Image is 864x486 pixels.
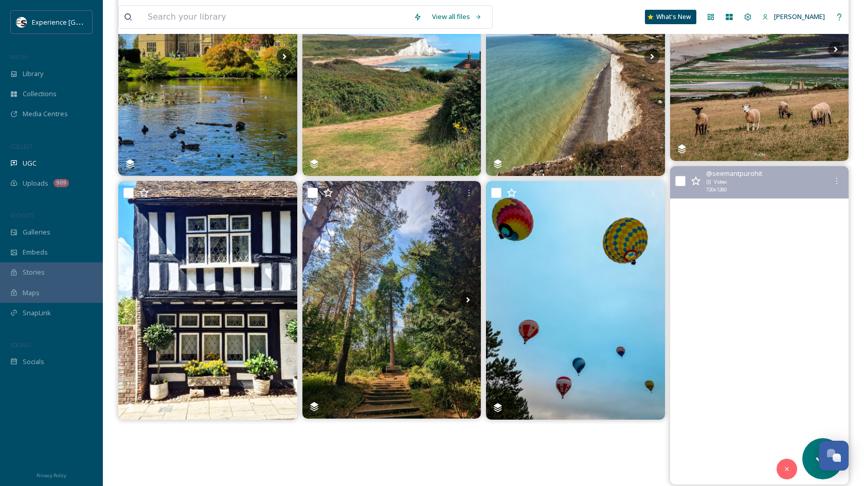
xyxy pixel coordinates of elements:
[819,441,849,471] button: Open Chat
[10,341,31,349] span: SOCIALS
[32,17,134,27] span: Experience [GEOGRAPHIC_DATA]
[706,186,727,193] span: 720 x 1280
[486,181,665,419] img: I love where I live 🥰 atlanticballoonfiesta . #hotairballoons #abf2025 #atlanticballoonfiesta #at...
[302,181,481,419] img: We enjoyed the beautiful blue skies and the colours of the end of summer at standennt yesterday. ...
[16,17,27,27] img: WSCC%20ES%20Socials%20Icon%20-%20Secondary%20-%20Black.jpg
[706,169,762,178] span: @ seemantpurohit
[23,247,48,257] span: Embeds
[714,178,727,186] span: Video
[23,109,68,119] span: Media Centres
[670,166,849,484] video: 🤗🥰🤩🙌🫶🙏🖖👍🤞🤘✌️👌🤙☮️🌊🏄‍♂️🕉😇 #hastings #sussex #england #unitedkingdom #coast #windsurfing #timelapse ...
[118,181,297,419] img: La façade très anglaise. #rye #travelphotography #travellingthroughtheworld #dailygram #dailyvibe...
[23,69,43,79] span: Library
[23,178,48,188] span: Uploads
[23,308,51,318] span: SnapLink
[23,89,57,99] span: Collections
[23,227,50,237] span: Galleries
[23,158,37,168] span: UGC
[23,357,44,367] span: Socials
[10,211,34,219] span: WIDGETS
[10,53,28,61] span: MEDIA
[53,179,69,187] div: 909
[142,6,408,28] input: Search your library
[37,469,66,481] a: Privacy Policy
[10,142,32,150] span: COLLECT
[757,7,830,27] a: [PERSON_NAME]
[645,10,696,24] a: What's New
[23,267,45,277] span: Stories
[37,472,66,479] span: Privacy Policy
[23,288,40,298] span: Maps
[774,12,825,21] span: [PERSON_NAME]
[427,7,487,27] a: View all files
